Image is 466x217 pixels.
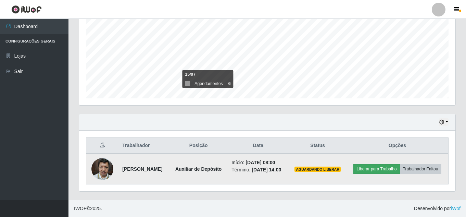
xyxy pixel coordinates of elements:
[74,205,102,212] span: © 2025 .
[245,160,275,165] time: [DATE] 08:00
[91,154,113,183] img: 1754654724910.jpeg
[451,206,461,211] a: iWof
[122,166,162,172] strong: [PERSON_NAME]
[231,166,285,173] li: Término:
[414,205,461,212] span: Desenvolvido por
[11,5,42,14] img: CoreUI Logo
[353,164,400,174] button: Liberar para Trabalho
[347,138,449,154] th: Opções
[175,166,222,172] strong: Auxiliar de Depósito
[231,159,285,166] li: Início:
[74,206,87,211] span: IWOF
[169,138,227,154] th: Posição
[294,167,341,172] span: AGUARDANDO LIBERAR
[400,164,441,174] button: Trabalhador Faltou
[252,167,281,172] time: [DATE] 14:00
[227,138,289,154] th: Data
[289,138,346,154] th: Status
[118,138,169,154] th: Trabalhador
